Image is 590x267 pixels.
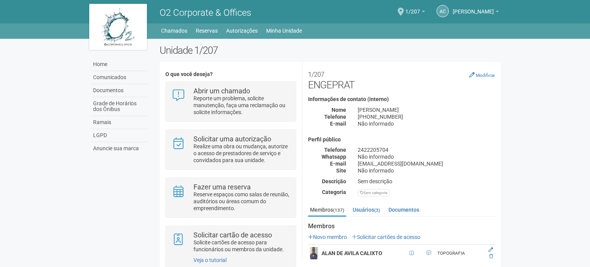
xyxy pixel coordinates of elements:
[453,10,499,16] a: [PERSON_NAME]
[352,178,501,185] div: Sem descrição
[352,146,501,153] div: 2422205704
[308,68,495,91] h2: ENGEPRAT
[172,232,290,253] a: Solicitar cartão de acesso Solicite cartões de acesso para funcionários ou membros da unidade.
[89,4,147,50] img: logo.jpg
[374,207,380,213] small: (3)
[352,153,501,160] div: Não informado
[308,234,347,240] a: Novo membro
[330,161,346,167] strong: E-mail
[437,250,485,257] div: TOPOGRAFIA
[437,5,449,17] a: AC
[172,136,290,164] a: Solicitar uma autorização Realize uma obra ou mudança, autorize o acesso de prestadores de serviç...
[476,73,495,78] small: Modificar
[193,239,290,253] p: Solicite cartões de acesso para funcionários ou membros da unidade.
[358,189,390,196] div: Sem categoria
[91,142,148,155] a: Anuncie sua marca
[193,257,227,263] a: Veja o tutorial
[308,71,324,78] small: 1/207
[226,25,258,36] a: Autorizações
[322,250,382,256] strong: ALAN DE AVILA CALIXTO
[91,97,148,116] a: Grade de Horários dos Ônibus
[352,113,501,120] div: [PHONE_NUMBER]
[322,178,346,184] strong: Descrição
[351,204,382,216] a: Usuários(3)
[165,71,296,77] h4: O que você deseja?
[308,96,495,102] h4: Informações de contato (interno)
[160,7,251,18] span: O2 Corporate & Offices
[324,147,346,153] strong: Telefone
[160,45,501,56] h2: Unidade 1/207
[91,58,148,71] a: Home
[387,204,421,216] a: Documentos
[405,10,425,16] a: 1/207
[469,72,495,78] a: Modificar
[193,183,251,191] strong: Fazer uma reserva
[193,231,272,239] strong: Solicitar cartão de acesso
[405,1,420,15] span: 1/207
[172,184,290,212] a: Fazer uma reserva Reserve espaços como salas de reunião, auditórios ou áreas comum do empreendime...
[91,129,148,142] a: LGPD
[308,223,495,230] strong: Membros
[489,254,493,259] a: Excluir membro
[193,87,250,95] strong: Abrir um chamado
[91,116,148,129] a: Ramais
[266,25,302,36] a: Minha Unidade
[352,120,501,127] div: Não informado
[453,1,494,15] span: Andréa Cunha
[352,106,501,113] div: [PERSON_NAME]
[324,114,346,120] strong: Telefone
[193,191,290,212] p: Reserve espaços como salas de reunião, auditórios ou áreas comum do empreendimento.
[196,25,218,36] a: Reservas
[322,189,346,195] strong: Categoria
[352,160,501,167] div: [EMAIL_ADDRESS][DOMAIN_NAME]
[336,167,346,174] strong: Site
[308,137,495,143] h4: Perfil público
[322,154,346,160] strong: Whatsapp
[330,121,346,127] strong: E-mail
[193,135,271,143] strong: Solicitar uma autorização
[352,234,420,240] a: Solicitar cartões de acesso
[332,107,346,113] strong: Nome
[308,204,346,217] a: Membros(137)
[488,247,493,252] a: Editar membro
[193,143,290,164] p: Realize uma obra ou mudança, autorize o acesso de prestadores de serviço e convidados para sua un...
[172,88,290,116] a: Abrir um chamado Reporte um problema, solicite manutenção, faça uma reclamação ou solicite inform...
[333,207,344,213] small: (137)
[91,84,148,97] a: Documentos
[91,71,148,84] a: Comunicados
[310,247,318,259] img: user.png
[161,25,187,36] a: Chamados
[193,95,290,116] p: Reporte um problema, solicite manutenção, faça uma reclamação ou solicite informações.
[352,167,501,174] div: Não informado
